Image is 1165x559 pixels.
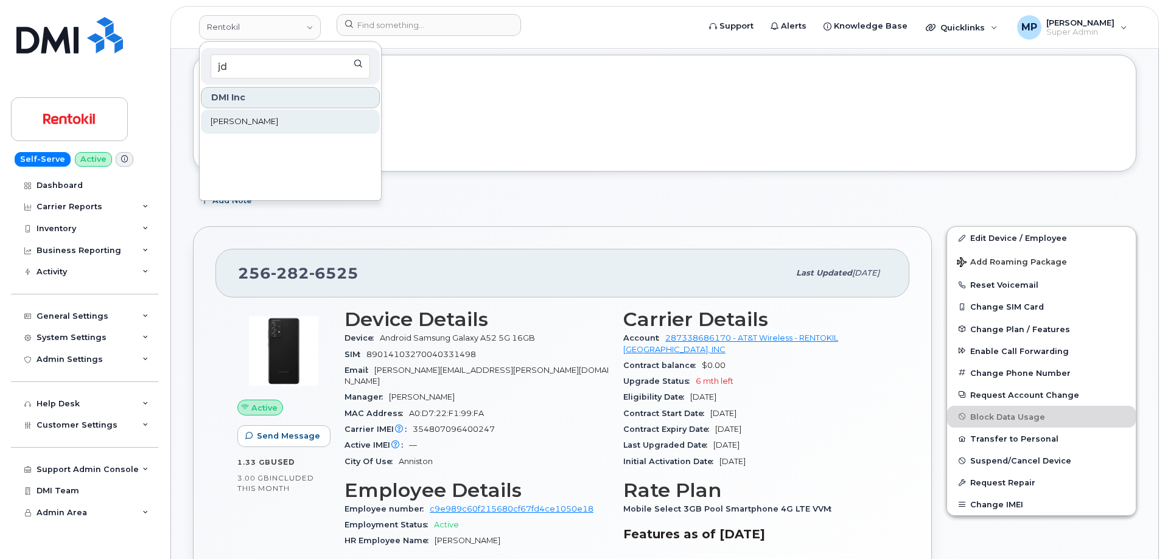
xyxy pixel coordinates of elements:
[409,409,484,418] span: A0:D7:22:F1:99:FA
[237,473,314,493] span: included this month
[947,362,1136,384] button: Change Phone Number
[715,425,741,434] span: [DATE]
[389,392,455,401] span: [PERSON_NAME]
[345,409,409,418] span: MAC Address
[257,430,320,442] span: Send Message
[366,350,476,359] span: 89014103270040331498
[947,274,1136,296] button: Reset Voicemail
[193,190,262,212] button: Add Note
[345,425,413,434] span: Carrier IMEI
[309,264,359,282] span: 6525
[271,264,309,282] span: 282
[623,333,665,342] span: Account
[970,456,1071,465] span: Suspend/Cancel Device
[413,425,495,434] span: 354807096400247
[719,457,746,466] span: [DATE]
[380,333,535,342] span: Android Samsung Galaxy A52 5G 16GB
[399,457,433,466] span: Anniston
[947,471,1136,493] button: Request Repair
[1021,20,1037,35] span: MP
[710,409,736,418] span: [DATE]
[623,440,713,450] span: Last Upgraded Date
[1046,18,1114,27] span: [PERSON_NAME]
[345,366,609,386] span: [PERSON_NAME][EMAIL_ADDRESS][PERSON_NAME][DOMAIN_NAME]
[947,296,1136,318] button: Change SIM Card
[970,346,1069,355] span: Enable Call Forwarding
[211,54,370,78] input: Search
[251,402,278,414] span: Active
[409,440,417,450] span: —
[237,474,270,482] span: 3.00 GB
[762,14,815,38] a: Alerts
[1112,506,1156,550] iframe: Messenger Launcher
[212,195,252,206] span: Add Note
[201,109,380,134] a: [PERSON_NAME]
[702,361,726,370] span: $0.00
[947,318,1136,340] button: Change Plan / Features
[947,249,1136,274] button: Add Roaming Package
[1046,27,1114,37] span: Super Admin
[345,366,374,375] span: Email
[719,20,754,32] span: Support
[947,493,1136,515] button: Change IMEI
[435,536,500,545] span: [PERSON_NAME]
[623,392,690,401] span: Eligibility Date
[940,23,985,32] span: Quicklinks
[947,406,1136,428] button: Block Data Usage
[337,14,521,36] input: Find something...
[345,504,430,513] span: Employee number
[345,457,399,466] span: City Of Use
[696,377,733,386] span: 6 mth left
[947,227,1136,249] a: Edit Device / Employee
[1009,15,1136,40] div: Michael Partack
[623,457,719,466] span: Initial Activation Date
[970,324,1070,333] span: Change Plan / Features
[215,101,1114,116] h3: Tags List
[345,308,609,330] h3: Device Details
[713,440,740,450] span: [DATE]
[345,440,409,450] span: Active IMEI
[237,425,331,447] button: Send Message
[623,425,715,434] span: Contract Expiry Date
[201,87,380,108] div: DMI Inc
[623,527,887,541] h3: Features as of [DATE]
[834,20,908,32] span: Knowledge Base
[796,268,852,277] span: Last updated
[947,450,1136,471] button: Suspend/Cancel Device
[623,308,887,330] h3: Carrier Details
[852,268,880,277] span: [DATE]
[345,479,609,501] h3: Employee Details
[815,14,916,38] a: Knowledge Base
[237,458,271,467] span: 1.33 GB
[623,409,710,418] span: Contract Start Date
[947,384,1136,406] button: Request Account Change
[345,392,389,401] span: Manager
[623,504,838,513] span: Mobile Select 3GB Pool Smartphone 4G LTE VVM
[947,340,1136,362] button: Enable Call Forwarding
[781,20,806,32] span: Alerts
[623,377,696,386] span: Upgrade Status
[199,15,321,40] a: Rentokil
[434,520,459,529] span: Active
[701,14,762,38] a: Support
[947,428,1136,450] button: Transfer to Personal
[271,457,295,467] span: used
[690,392,716,401] span: [DATE]
[247,314,320,387] img: image20231002-3703462-2e78ka.jpeg
[345,350,366,359] span: SIM
[345,333,380,342] span: Device
[917,15,1006,40] div: Quicklinks
[623,333,838,353] a: 287338686170 - AT&T Wireless - RENTOKIL [GEOGRAPHIC_DATA], INC
[623,479,887,501] h3: Rate Plan
[238,264,359,282] span: 256
[430,504,593,513] a: c9e989c60f215680cf67fd4ce1050e18
[957,257,1067,269] span: Add Roaming Package
[211,116,278,128] span: [PERSON_NAME]
[345,536,435,545] span: HR Employee Name
[345,520,434,529] span: Employment Status
[623,361,702,370] span: Contract balance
